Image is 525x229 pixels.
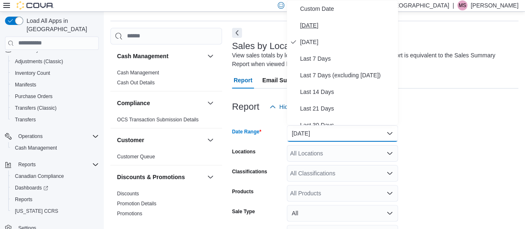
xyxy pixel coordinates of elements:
a: Promotions [117,211,142,217]
span: OCS Transaction Submission Details [117,116,199,123]
span: Load All Apps in [GEOGRAPHIC_DATA] [23,17,99,33]
span: Reports [15,196,32,203]
button: Open list of options [386,190,393,197]
span: Purchase Orders [12,91,99,101]
a: Cash Out Details [117,80,155,86]
a: Dashboards [12,183,51,193]
span: Adjustments (Classic) [12,57,99,66]
button: Open list of options [386,170,393,177]
button: Reports [8,194,102,205]
button: Transfers (Classic) [8,102,102,114]
button: Discounts & Promotions [205,172,215,182]
button: Purchase Orders [8,91,102,102]
span: Discounts [117,190,139,197]
span: Washington CCRS [12,206,99,216]
span: Purchase Orders [15,93,53,100]
button: Customer [117,136,204,144]
span: Canadian Compliance [15,173,64,180]
span: Transfers [15,116,36,123]
h3: Discounts & Promotions [117,173,185,181]
button: [DATE] [287,125,398,142]
span: [US_STATE] CCRS [15,208,58,214]
span: Promotions [117,210,142,217]
a: Transfers [12,115,39,125]
h3: Report [232,102,259,112]
span: Reports [15,160,99,170]
span: Custom Date [300,4,395,14]
div: View sales totals by location for a specified date range. This report is equivalent to the Sales ... [232,51,514,69]
button: Compliance [205,98,215,108]
span: Cash Out Details [117,79,155,86]
span: Manifests [12,80,99,90]
span: Email Subscription [262,72,315,89]
label: Classifications [232,168,267,175]
button: Reports [15,160,39,170]
a: Manifests [12,80,39,90]
span: Customer Queue [117,153,155,160]
span: Last 14 Days [300,87,395,97]
button: Inventory Count [8,67,102,79]
span: Adjustments (Classic) [15,58,63,65]
span: Manifests [15,81,36,88]
div: Compliance [110,115,222,128]
button: Hide Parameters [266,98,326,115]
button: Reports [2,159,102,170]
p: [PERSON_NAME] [471,0,518,10]
a: [US_STATE] CCRS [12,206,61,216]
img: Cova [17,1,54,10]
span: Operations [18,133,43,140]
span: Last 30 Days [300,120,395,130]
a: Discounts [117,191,139,197]
a: Adjustments (Classic) [12,57,66,66]
label: Date Range [232,128,261,135]
p: | [452,0,454,10]
h3: Sales by Location [232,41,304,51]
span: Last 21 Days [300,103,395,113]
span: Transfers (Classic) [15,105,56,111]
button: Transfers [8,114,102,126]
span: Last 7 Days (excluding [DATE]) [300,70,395,80]
button: Customer [205,135,215,145]
a: Reports [12,195,36,204]
span: Canadian Compliance [12,171,99,181]
a: Purchase Orders [12,91,56,101]
span: Operations [15,131,99,141]
label: Locations [232,148,256,155]
span: [DATE] [300,37,395,47]
span: Inventory Count [15,70,50,76]
div: Customer [110,152,222,165]
span: MS [459,0,466,10]
button: Adjustments (Classic) [8,56,102,67]
a: Customer Queue [117,154,155,160]
div: Discounts & Promotions [110,189,222,222]
div: Select listbox [287,0,398,125]
a: Cash Management [117,70,159,76]
span: [DATE] [300,20,395,30]
label: Sale Type [232,208,255,215]
button: [US_STATE] CCRS [8,205,102,217]
button: Cash Management [205,51,215,61]
span: Cash Management [117,69,159,76]
button: Compliance [117,99,204,107]
p: Tokyo Smoke [GEOGRAPHIC_DATA] [352,0,449,10]
a: Promotion Details [117,201,156,207]
button: Cash Management [8,142,102,154]
a: Canadian Compliance [12,171,67,181]
span: Cash Management [15,145,57,151]
span: Dashboards [12,183,99,193]
a: Transfers (Classic) [12,103,60,113]
span: Inventory Count [12,68,99,78]
span: Reports [12,195,99,204]
span: Cash Management [12,143,99,153]
span: Report [234,72,252,89]
span: Hide Parameters [279,103,323,111]
button: Cash Management [117,52,204,60]
span: Transfers (Classic) [12,103,99,113]
a: Inventory Count [12,68,54,78]
div: Cash Management [110,68,222,91]
h3: Compliance [117,99,150,107]
span: Reports [18,161,36,168]
button: Operations [15,131,46,141]
h3: Customer [117,136,144,144]
label: Products [232,188,254,195]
